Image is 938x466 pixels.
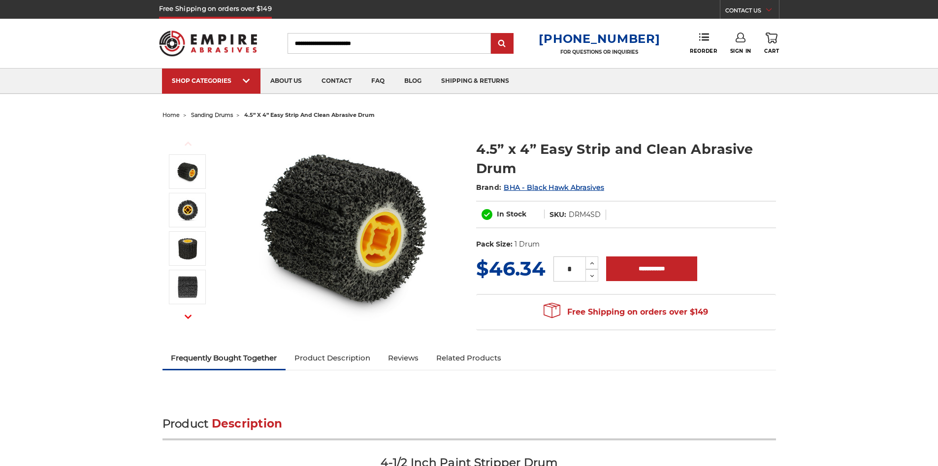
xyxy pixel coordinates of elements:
[191,111,233,118] a: sanding drums
[162,417,209,430] span: Product
[176,133,200,154] button: Previous
[379,347,427,369] a: Reviews
[539,49,660,55] p: FOR QUESTIONS OR INQUIRIES
[730,48,751,54] span: Sign In
[544,302,708,322] span: Free Shipping on orders over $149
[476,140,776,178] h1: 4.5” x 4” Easy Strip and Clean Abrasive Drum
[515,239,540,250] dd: 1 Drum
[162,347,286,369] a: Frequently Bought Together
[550,210,566,220] dt: SKU:
[361,69,394,94] a: faq
[162,111,180,118] a: home
[176,306,200,327] button: Next
[312,69,361,94] a: contact
[175,159,200,184] img: 4.5 inch x 4 inch paint stripping drum
[492,34,512,54] input: Submit
[175,236,200,261] img: strip it abrasive drum
[497,210,526,218] span: In Stock
[725,5,779,19] a: CONTACT US
[175,275,200,299] img: strip it abrasive drum
[504,183,604,192] a: BHA - Black Hawk Abrasives
[212,417,283,430] span: Description
[539,32,660,46] a: [PHONE_NUMBER]
[427,347,510,369] a: Related Products
[476,183,502,192] span: Brand:
[431,69,519,94] a: shipping & returns
[569,210,601,220] dd: DRM4SD
[476,239,513,250] dt: Pack Size:
[764,48,779,54] span: Cart
[690,33,717,54] a: Reorder
[690,48,717,54] span: Reorder
[175,198,200,222] img: quad key arbor stripping drum
[244,111,375,118] span: 4.5” x 4” easy strip and clean abrasive drum
[394,69,431,94] a: blog
[764,33,779,54] a: Cart
[172,77,251,84] div: SHOP CATEGORIES
[286,347,379,369] a: Product Description
[159,24,258,63] img: Empire Abrasives
[247,129,444,326] img: 4.5 inch x 4 inch paint stripping drum
[260,69,312,94] a: about us
[476,256,546,281] span: $46.34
